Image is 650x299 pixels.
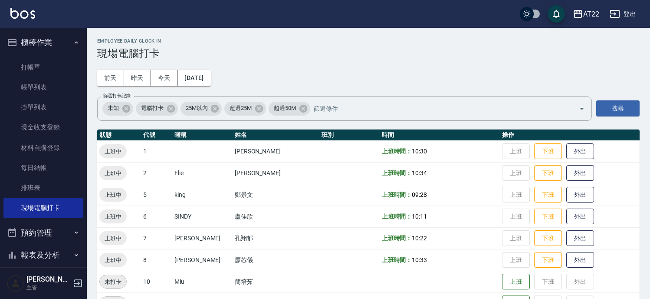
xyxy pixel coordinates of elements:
[10,8,35,19] img: Logo
[534,209,562,225] button: 下班
[97,70,124,86] button: 前天
[3,97,83,117] a: 掛單列表
[99,169,127,178] span: 上班中
[99,256,127,265] span: 上班中
[224,104,257,113] span: 超過25M
[382,148,412,155] b: 上班時間：
[534,187,562,203] button: 下班
[233,140,319,162] td: [PERSON_NAME]
[99,234,127,243] span: 上班中
[412,235,427,242] span: 10:22
[99,147,127,156] span: 上班中
[172,227,233,249] td: [PERSON_NAME]
[181,102,222,116] div: 25M以內
[566,252,594,268] button: 外出
[412,191,427,198] span: 09:28
[233,130,319,141] th: 姓名
[502,274,530,290] button: 上班
[575,102,589,116] button: Open
[233,271,319,292] td: 簡培茹
[141,206,172,227] td: 6
[566,230,594,246] button: 外出
[534,143,562,159] button: 下班
[124,70,151,86] button: 昨天
[172,249,233,271] td: [PERSON_NAME]
[26,275,71,284] h5: [PERSON_NAME]
[99,190,127,199] span: 上班中
[3,31,83,54] button: 櫃檯作業
[3,266,83,289] button: 客戶管理
[103,93,131,99] label: 篩選打卡記錄
[97,38,640,44] h2: Employee Daily Clock In
[233,227,319,249] td: 孔翔郁
[3,57,83,77] a: 打帳單
[102,104,124,113] span: 未知
[172,162,233,184] td: Elie
[233,249,319,271] td: 廖芯儀
[382,191,412,198] b: 上班時間：
[500,130,640,141] th: 操作
[151,70,178,86] button: 今天
[534,165,562,181] button: 下班
[26,284,71,292] p: 主管
[412,256,427,263] span: 10:33
[100,277,126,286] span: 未打卡
[596,100,640,116] button: 搜尋
[141,227,172,249] td: 7
[566,143,594,159] button: 外出
[269,102,310,116] div: 超過50M
[7,275,24,292] img: Person
[172,184,233,206] td: king
[3,77,83,97] a: 帳單列表
[606,6,640,22] button: 登出
[141,162,172,184] td: 2
[172,130,233,141] th: 暱稱
[412,213,427,220] span: 10:11
[172,271,233,292] td: Miu
[382,235,412,242] b: 上班時間：
[99,212,127,221] span: 上班中
[534,252,562,268] button: 下班
[382,169,412,176] b: 上班時間：
[172,206,233,227] td: SINDY
[141,249,172,271] td: 8
[141,130,172,141] th: 代號
[534,230,562,246] button: 下班
[177,70,210,86] button: [DATE]
[269,104,301,113] span: 超過50M
[233,162,319,184] td: [PERSON_NAME]
[380,130,500,141] th: 時間
[97,47,640,60] h3: 現場電腦打卡
[136,104,169,113] span: 電腦打卡
[3,158,83,178] a: 每日結帳
[548,5,565,23] button: save
[141,184,172,206] td: 5
[566,165,594,181] button: 外出
[136,102,178,116] div: 電腦打卡
[141,140,172,162] td: 1
[224,102,266,116] div: 超過25M
[312,101,564,116] input: 篩選條件
[3,138,83,158] a: 材料自購登錄
[141,271,172,292] td: 10
[412,148,427,155] span: 10:30
[3,117,83,137] a: 現金收支登錄
[3,244,83,266] button: 報表及分析
[3,178,83,198] a: 排班表
[181,104,213,113] span: 25M以內
[3,198,83,218] a: 現場電腦打卡
[583,9,599,20] div: AT22
[319,130,380,141] th: 班別
[382,213,412,220] b: 上班時間：
[233,206,319,227] td: 盧佳欣
[382,256,412,263] b: 上班時間：
[102,102,133,116] div: 未知
[3,222,83,244] button: 預約管理
[233,184,319,206] td: 鄭景文
[566,187,594,203] button: 外出
[566,209,594,225] button: 外出
[412,169,427,176] span: 10:34
[97,130,141,141] th: 狀態
[569,5,603,23] button: AT22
